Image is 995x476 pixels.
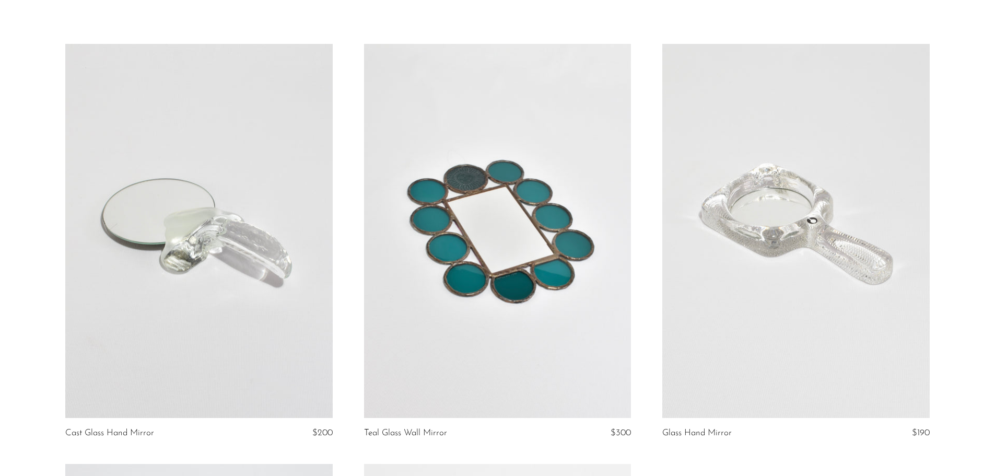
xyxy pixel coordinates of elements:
span: $190 [912,428,930,437]
span: $200 [312,428,333,437]
span: $300 [611,428,631,437]
a: Cast Glass Hand Mirror [65,428,154,438]
a: Glass Hand Mirror [662,428,732,438]
a: Teal Glass Wall Mirror [364,428,447,438]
